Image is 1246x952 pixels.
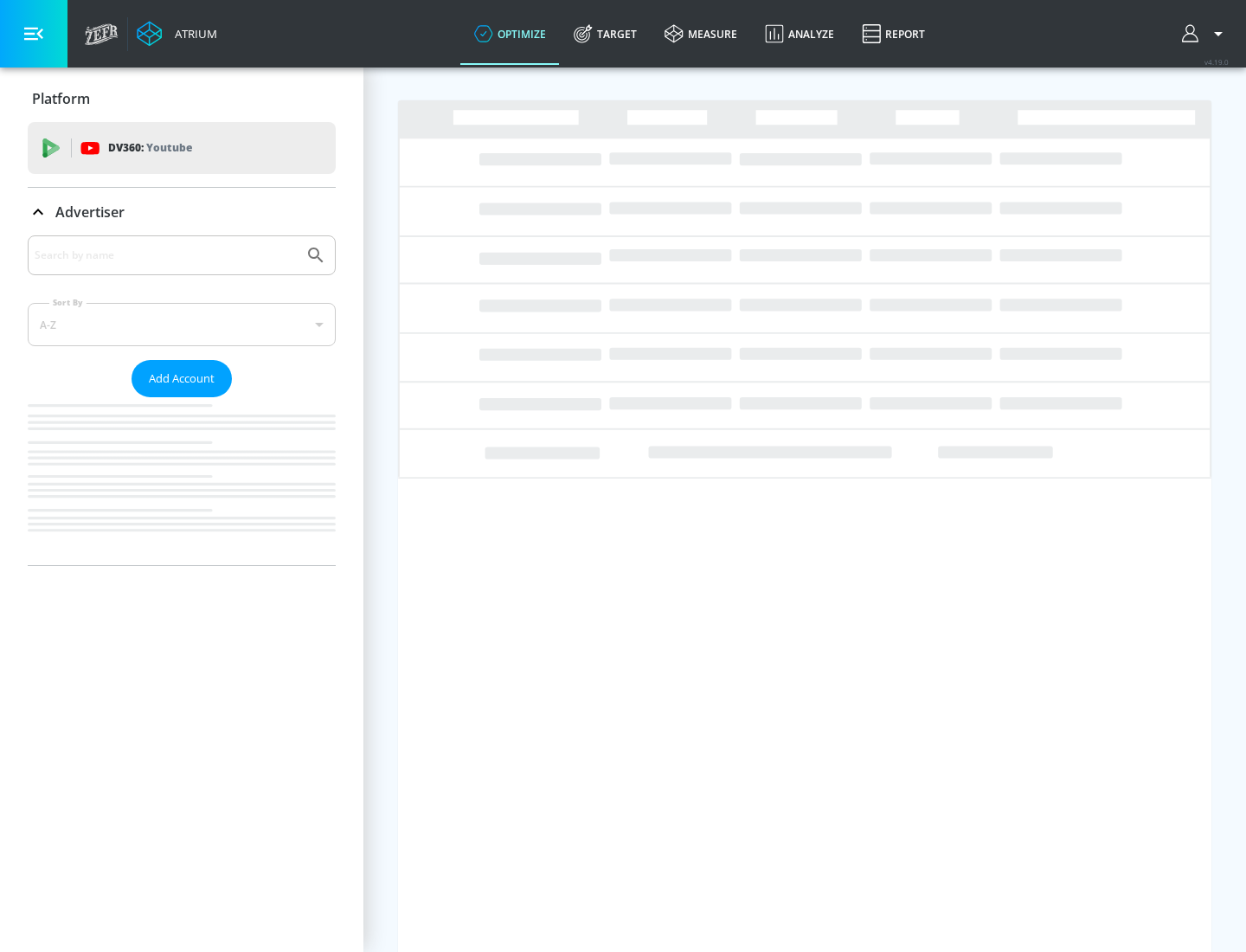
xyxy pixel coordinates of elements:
p: Youtube [146,138,192,157]
div: Advertiser [28,235,336,565]
a: Atrium [137,21,217,47]
label: Sort By [49,297,87,308]
p: Platform [32,89,90,108]
div: DV360: Youtube [28,122,336,174]
p: DV360: [108,138,192,158]
a: measure [651,3,751,65]
a: optimize [460,3,560,65]
a: Report [848,3,939,65]
nav: list of Advertiser [28,397,336,565]
div: Advertiser [28,188,336,236]
a: Target [560,3,651,65]
span: Add Account [149,369,215,389]
p: Advertiser [55,203,125,222]
a: Analyze [751,3,848,65]
input: Search by name [35,244,297,267]
div: A-Z [28,303,336,346]
div: Atrium [168,26,217,42]
button: Add Account [132,360,232,397]
div: Platform [28,74,336,123]
span: v 4.19.0 [1204,57,1229,67]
